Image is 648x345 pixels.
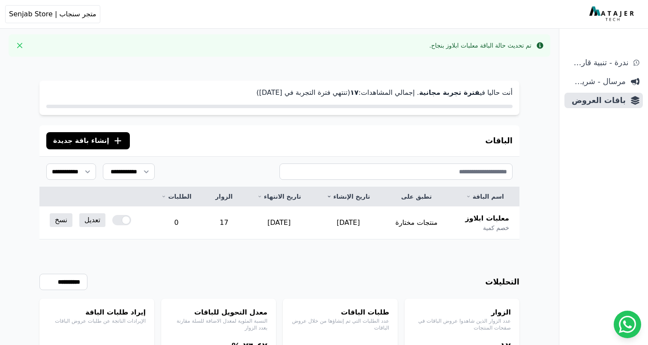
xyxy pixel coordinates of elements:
[244,206,314,239] td: [DATE]
[159,192,193,201] a: الطلبات
[485,135,513,147] h3: الباقات
[53,136,109,146] span: إنشاء باقة جديدة
[460,192,509,201] a: اسم الباقة
[383,206,450,239] td: منتجات مختارة
[485,276,519,288] h3: التحليلات
[413,318,511,331] p: عدد الزوار الذين شاهدوا عروض الباقات في صفحات المنتجات
[589,6,636,22] img: MatajerTech Logo
[50,213,72,227] a: نسخ
[5,5,100,23] button: متجر سنجاب | Senjab Store
[568,57,628,69] span: ندرة - تنبية قارب علي النفاذ
[413,307,511,318] h4: الزوار
[429,41,531,50] div: تم تحديث حالة الباقة معلبات ابلاوز بنجاح.
[46,88,513,98] p: أنت حاليا في . إجمالي المشاهدات: (تنتهي فترة التجربة في [DATE])
[170,307,267,318] h4: معدل التحويل للباقات
[383,187,450,206] th: تطبق على
[48,307,146,318] h4: إيراد طلبات الباقة
[291,307,389,318] h4: طلبات الباقات
[568,94,626,106] span: باقات العروض
[314,206,383,239] td: [DATE]
[568,76,626,88] span: مرسال - شريط دعاية
[79,213,105,227] a: تعديل
[419,88,480,97] strong: فترة تجربة مجانية
[13,39,27,52] button: Close
[204,206,244,239] td: 17
[170,318,267,331] p: النسبة المئوية لمعدل الاضافة للسلة مقارنة بعدد الزوار
[255,192,303,201] a: تاريخ الانتهاء
[9,9,96,19] span: متجر سنجاب | Senjab Store
[149,206,204,239] td: 0
[48,318,146,324] p: الإيرادات الناتجة عن طلبات عروض الباقات
[204,187,244,206] th: الزوار
[324,192,372,201] a: تاريخ الإنشاء
[46,132,130,149] button: إنشاء باقة جديدة
[291,318,389,331] p: عدد الطلبات التي تم إنشاؤها من خلال عروض الباقات
[483,224,509,232] span: خصم كمية
[350,88,359,97] strong: ١٧
[465,213,509,224] span: معلبات ابلاوز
